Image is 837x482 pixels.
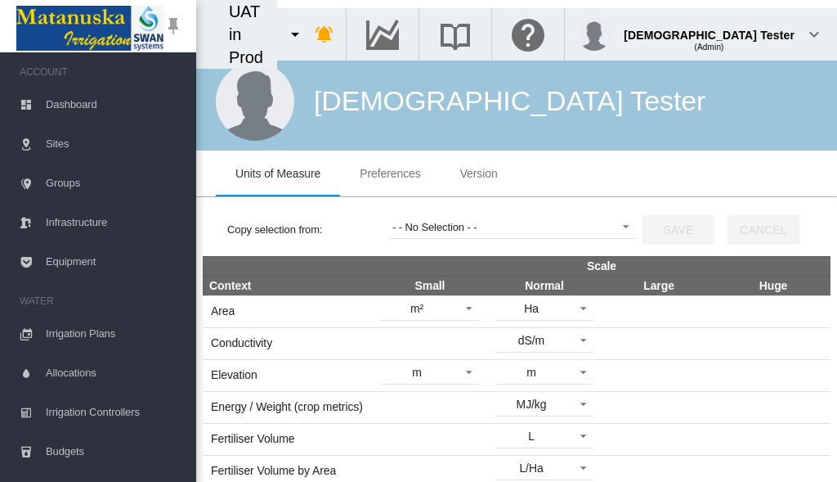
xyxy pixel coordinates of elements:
[360,167,420,180] span: Preferences
[315,25,334,44] md-icon: icon-bell-ring
[46,203,183,242] span: Infrastructure
[526,366,536,379] div: m
[279,18,311,51] button: icon-menu-down
[216,62,294,141] img: male.jpg
[517,398,547,411] div: MJ/kg
[392,221,477,233] div: - - No Selection - -
[16,6,163,51] img: Matanuska_LOGO.png
[727,215,799,245] button: Cancel
[203,359,373,391] td: Elevation
[602,276,716,295] th: Large
[314,82,705,121] div: [DEMOGRAPHIC_DATA] Tester
[163,16,183,36] md-icon: icon-pin
[285,25,305,44] md-icon: icon-menu-down
[373,256,830,276] th: Scale
[528,430,535,443] div: L
[46,85,183,124] span: Dashboard
[642,215,714,245] button: Save
[460,167,498,180] span: Version
[565,8,837,61] button: [DEMOGRAPHIC_DATA] Tester (Admin) icon-chevron-down
[410,302,423,315] div: m²
[578,18,611,51] img: profile.jpg
[203,327,373,359] td: Conductivity
[363,25,402,44] md-icon: Go to the Data Hub
[20,59,183,85] span: ACCOUNT
[227,223,391,237] label: Copy selection from:
[624,20,794,37] div: [DEMOGRAPHIC_DATA] Tester
[46,393,183,432] span: Irrigation Controllers
[524,302,539,315] div: Ha
[203,295,373,327] td: Area
[412,366,422,379] div: m
[235,167,320,180] span: Units of Measure
[46,242,183,282] span: Equipment
[518,334,544,347] div: dS/m
[20,288,183,314] span: WATER
[203,276,373,295] th: Context
[46,432,183,471] span: Budgets
[46,354,183,393] span: Allocations
[46,124,183,164] span: Sites
[436,25,475,44] md-icon: Search the knowledge base
[716,276,830,295] th: Huge
[487,276,602,295] th: Normal
[519,462,543,475] div: L/Ha
[203,423,373,455] td: Fertiliser Volume
[46,164,183,203] span: Groups
[203,391,373,423] td: Energy / Weight (crop metrics)
[508,25,548,44] md-icon: Click here for help
[373,276,487,295] th: Small
[308,18,341,51] button: icon-bell-ring
[46,314,183,354] span: Irrigation Plans
[695,43,724,52] span: (Admin)
[804,25,824,44] md-icon: icon-chevron-down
